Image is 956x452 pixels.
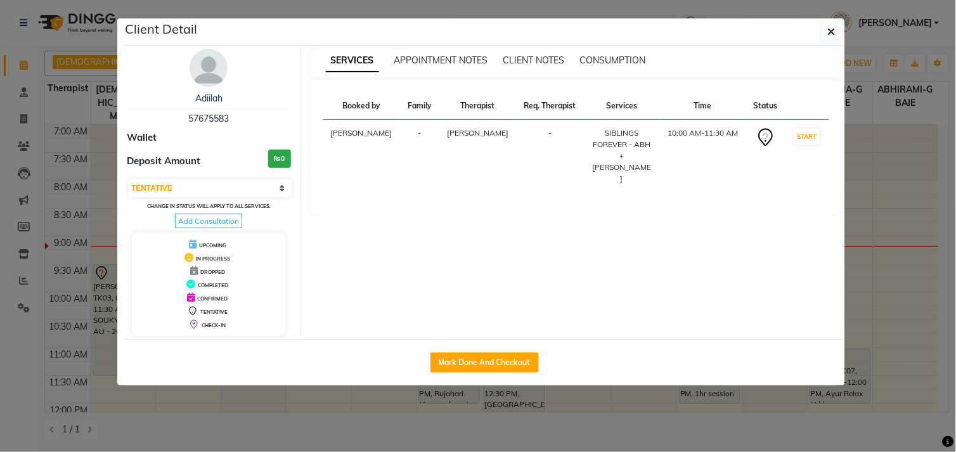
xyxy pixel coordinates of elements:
th: Therapist [439,93,516,120]
span: Wallet [127,131,157,145]
th: Services [584,93,660,120]
th: Req. Therapist [516,93,583,120]
td: [PERSON_NAME] [323,120,400,193]
td: - [400,120,439,193]
td: - [516,120,583,193]
span: CLIENT NOTES [503,55,565,66]
span: APPOINTMENT NOTES [394,55,488,66]
td: 10:00 AM-11:30 AM [660,120,746,193]
small: Change in status will apply to all services. [147,203,271,209]
button: Mark Done And Checkout [430,352,539,373]
span: SERVICES [326,49,379,72]
span: DROPPED [200,269,225,275]
h3: ₨0 [268,150,291,168]
th: Status [746,93,785,120]
span: CONFIRMED [197,295,228,302]
h5: Client Detail [125,20,197,39]
span: CONSUMPTION [580,55,646,66]
span: Add Consultation [175,214,242,228]
span: TENTATIVE [200,309,228,315]
a: Adiilah [195,93,223,104]
th: Booked by [323,93,400,120]
span: CHECK-IN [202,322,226,328]
span: COMPLETED [198,282,228,288]
button: START [794,129,820,145]
span: [PERSON_NAME] [447,128,508,138]
span: UPCOMING [199,242,226,249]
span: 57675583 [188,113,229,124]
img: avatar [190,49,228,87]
span: IN PROGRESS [196,255,230,262]
div: SIBLINGS FOREVER - ABH + [PERSON_NAME] [591,127,652,184]
span: Deposit Amount [127,154,200,169]
th: Family [400,93,439,120]
th: Time [660,93,746,120]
